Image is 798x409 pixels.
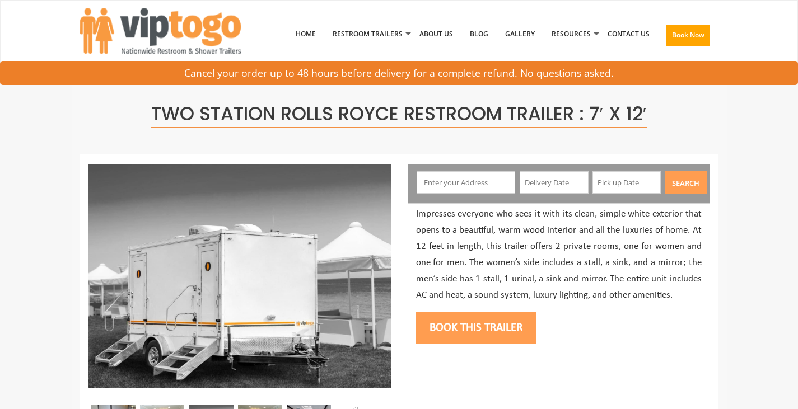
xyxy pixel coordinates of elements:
[599,5,658,63] a: Contact Us
[88,164,391,388] img: Side view of two station restroom trailer with separate doors for males and females
[543,5,599,63] a: Resources
[287,5,324,63] a: Home
[461,5,497,63] a: Blog
[658,5,718,70] a: Book Now
[497,5,543,63] a: Gallery
[151,101,646,128] span: Two Station Rolls Royce Restroom Trailer : 7′ x 12′
[416,312,536,344] button: Book this trailer
[665,171,707,194] button: Search
[520,171,589,194] input: Delivery Date
[80,8,241,54] img: VIPTOGO
[416,206,702,303] p: Impresses everyone who sees it with its clean, simple white exterior that opens to a beautiful, w...
[411,5,461,63] a: About Us
[324,5,411,63] a: Restroom Trailers
[666,25,710,46] button: Book Now
[592,171,661,194] input: Pick up Date
[417,171,515,194] input: Enter your Address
